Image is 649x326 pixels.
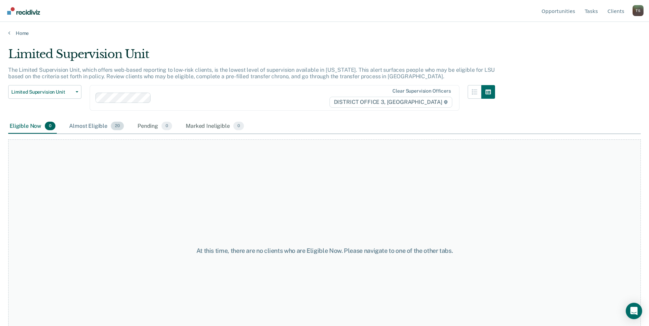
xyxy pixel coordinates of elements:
a: Home [8,30,641,36]
div: Marked Ineligible0 [184,119,245,134]
div: Pending0 [136,119,173,134]
button: Limited Supervision Unit [8,85,81,99]
span: Limited Supervision Unit [11,89,73,95]
button: Profile dropdown button [633,5,644,16]
span: 0 [161,122,172,131]
div: Almost Eligible20 [68,119,125,134]
span: 0 [233,122,244,131]
div: T S [633,5,644,16]
div: Open Intercom Messenger [626,303,642,319]
span: 0 [45,122,55,131]
span: 20 [111,122,124,131]
div: Eligible Now0 [8,119,57,134]
div: Clear supervision officers [392,88,451,94]
span: DISTRICT OFFICE 3, [GEOGRAPHIC_DATA] [329,97,452,108]
div: At this time, there are no clients who are Eligible Now. Please navigate to one of the other tabs. [167,247,483,255]
div: Limited Supervision Unit [8,47,495,67]
p: The Limited Supervision Unit, which offers web-based reporting to low-risk clients, is the lowest... [8,67,495,80]
img: Recidiviz [7,7,40,15]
